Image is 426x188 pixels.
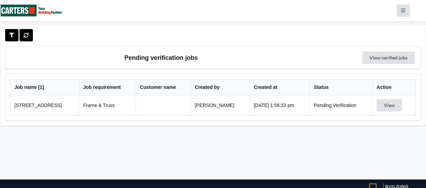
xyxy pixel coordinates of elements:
[11,95,79,115] td: [STREET_ADDRESS]
[136,79,191,95] th: Customer name
[377,99,402,111] button: View
[191,95,249,115] td: [PERSON_NAME]
[11,79,79,95] th: Job name [ 1 ]
[10,52,312,64] h3: Pending verification jobs
[373,79,415,95] th: Action
[249,95,310,115] td: [DATE] 1:56:33 pm
[249,79,310,95] th: Created at
[191,79,249,95] th: Created by
[79,79,136,95] th: Job requirement
[362,52,415,64] a: View verified jobs
[310,79,373,95] th: Status
[79,95,136,115] td: Frame & Truss
[377,103,403,108] a: View
[310,95,373,115] td: Pending Verification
